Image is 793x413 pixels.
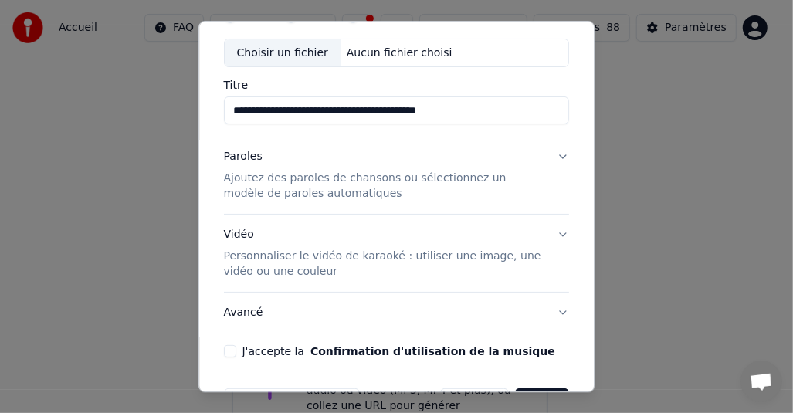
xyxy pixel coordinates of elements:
[224,137,570,215] button: ParolesAjoutez des paroles de chansons ou sélectionnez un modèle de paroles automatiques
[225,39,341,67] div: Choisir un fichier
[341,46,459,61] div: Aucun fichier choisi
[224,293,570,333] button: Avancé
[310,347,555,357] button: J'accepte la
[304,12,334,22] label: Vidéo
[224,80,570,91] label: Titre
[224,215,570,293] button: VidéoPersonnaliser le vidéo de karaoké : utiliser une image, une vidéo ou une couleur
[242,12,273,22] label: Audio
[242,347,555,357] label: J'accepte la
[224,150,263,165] div: Paroles
[224,171,545,202] p: Ajoutez des paroles de chansons ou sélectionnez un modèle de paroles automatiques
[224,228,545,280] div: Vidéo
[365,12,387,22] label: URL
[224,249,545,280] p: Personnaliser le vidéo de karaoké : utiliser une image, une vidéo ou une couleur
